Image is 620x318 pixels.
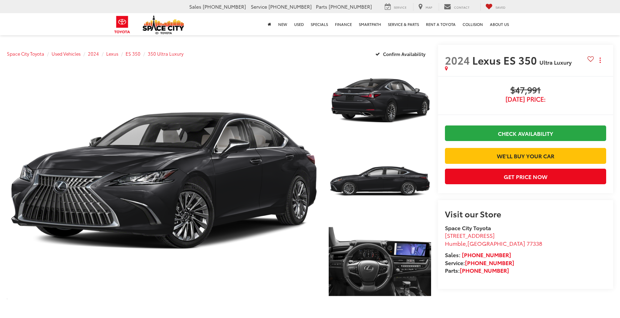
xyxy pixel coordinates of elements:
[106,50,118,57] a: Lexus
[459,13,486,35] a: Collision
[143,15,184,34] img: Space City Toyota
[148,50,183,57] a: 350 Ultra Luxury
[460,266,509,274] a: [PHONE_NUMBER]
[109,13,135,36] img: Toyota
[462,251,511,259] a: [PHONE_NUMBER]
[7,50,44,57] a: Space City Toyota
[413,3,437,11] a: Map
[4,61,324,301] img: 2024 Lexus ES 350 350 Ultra Luxury
[445,266,509,274] strong: Parts:
[126,50,140,57] a: ES 350
[600,57,601,63] span: dropdown dots
[328,142,432,221] img: 2024 Lexus ES 350 350 Ultra Luxury
[439,3,475,11] a: Contact
[454,5,469,9] span: Contact
[291,13,307,35] a: Used
[394,5,407,9] span: Service
[372,48,431,60] button: Confirm Availability
[329,3,372,10] span: [PHONE_NUMBER]
[264,13,275,35] a: Home
[268,3,312,10] span: [PHONE_NUMBER]
[445,251,461,259] span: Sales:
[383,51,426,57] span: Confirm Availability
[445,125,606,141] a: Check Availability
[275,13,291,35] a: New
[329,223,431,300] a: Expand Photo 3
[189,3,201,10] span: Sales
[445,169,606,184] button: Get Price Now
[486,13,512,35] a: About Us
[384,13,422,35] a: Service & Parts
[88,50,99,57] a: 2024
[445,239,542,247] span: ,
[539,58,572,66] span: Ultra Luxury
[445,85,606,96] span: $47,991
[52,50,81,57] a: Used Vehicles
[480,3,511,11] a: My Saved Vehicles
[307,13,331,35] a: Specials
[467,239,525,247] span: [GEOGRAPHIC_DATA]
[328,62,432,140] img: 2024 Lexus ES 350 350 Ultra Luxury
[328,222,432,301] img: 2024 Lexus ES 350 350 Ultra Luxury
[445,231,542,247] a: [STREET_ADDRESS] Humble,[GEOGRAPHIC_DATA] 77338
[316,3,327,10] span: Parts
[445,53,470,67] span: 2024
[7,62,321,300] a: Expand Photo 0
[594,54,606,66] button: Actions
[445,231,495,239] span: [STREET_ADDRESS]
[422,13,459,35] a: Rent a Toyota
[203,3,246,10] span: [PHONE_NUMBER]
[445,96,606,103] span: [DATE] Price:
[445,239,466,247] span: Humble
[445,224,491,232] strong: Space City Toyota
[380,3,412,11] a: Service
[329,143,431,219] a: Expand Photo 2
[329,62,431,139] a: Expand Photo 1
[472,53,539,67] span: Lexus ES 350
[355,13,384,35] a: SmartPath
[527,239,542,247] span: 77338
[331,13,355,35] a: Finance
[445,209,606,218] h2: Visit our Store
[426,5,432,9] span: Map
[251,3,267,10] span: Service
[465,259,514,266] a: [PHONE_NUMBER]
[445,148,606,163] a: We'll Buy Your Car
[495,5,505,9] span: Saved
[445,259,514,266] strong: Service:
